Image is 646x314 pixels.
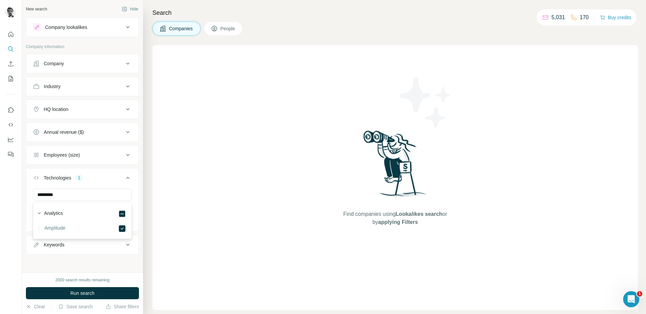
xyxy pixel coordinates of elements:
span: Find companies using or by [341,210,449,226]
img: Surfe Illustration - Stars [395,72,456,132]
button: Enrich CSV [5,58,16,70]
button: Run search [26,287,139,299]
div: 1 [75,175,83,181]
span: Companies [169,25,193,32]
button: Use Surfe API [5,119,16,131]
button: My lists [5,73,16,85]
button: Company [26,55,139,72]
label: Amplitude [44,225,65,233]
button: HQ location [26,101,139,117]
span: People [220,25,236,32]
label: Analytics [44,210,63,218]
div: HQ location [44,106,68,113]
p: 5,031 [551,13,565,22]
div: 2000 search results remaining [56,277,110,283]
img: Surfe Illustration - Woman searching with binoculars [360,129,430,204]
span: Run search [70,290,95,297]
button: Save search [58,303,93,310]
iframe: Intercom live chat [623,291,639,307]
button: Dashboard [5,133,16,146]
button: Quick start [5,28,16,40]
div: Technologies [44,174,71,181]
p: Company information [26,44,139,50]
img: Avatar [5,7,16,17]
p: 170 [580,13,589,22]
button: Hide [117,4,143,14]
button: Employees (size) [26,147,139,163]
div: Annual revenue ($) [44,129,84,135]
div: Industry [44,83,61,90]
button: Keywords [26,237,139,253]
span: applying Filters [378,219,418,225]
button: Buy credits [600,13,631,22]
button: Use Surfe on LinkedIn [5,104,16,116]
div: Keywords [44,241,64,248]
div: New search [26,6,47,12]
button: Industry [26,78,139,94]
button: Feedback [5,148,16,160]
span: Lookalikes search [396,211,442,217]
button: Search [5,43,16,55]
button: Share filters [106,303,139,310]
div: Company lookalikes [45,24,87,31]
span: 1 [637,291,642,297]
button: Annual revenue ($) [26,124,139,140]
button: Technologies1 [26,170,139,189]
h4: Search [152,8,638,17]
button: Clear [26,303,45,310]
div: Employees (size) [44,152,80,158]
button: Company lookalikes [26,19,139,35]
div: Company [44,60,64,67]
